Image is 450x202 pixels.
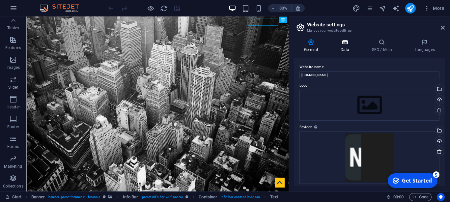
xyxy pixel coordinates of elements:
[147,4,155,12] button: Click here to leave preview mode and continue editing
[393,193,404,201] span: 00 00
[330,39,362,53] h4: Data
[5,45,21,50] p: Features
[5,193,22,201] a: Click to cancel selection. Double-click to open Pages
[199,193,217,201] span: Click to select. Double-click to edit
[49,1,55,7] div: 5
[185,195,188,199] i: This element is a customizable preset
[268,4,292,12] button: 80%
[421,3,447,14] button: More
[31,193,278,201] nav: breadcrumb
[379,5,386,12] i: Navigator
[7,25,19,31] p: Tables
[299,63,439,71] label: Website name
[405,3,416,14] button: publish
[31,193,45,201] span: Click to select. Double-click to edit
[379,4,387,12] button: navigator
[307,22,445,28] h2: Website settings
[307,28,432,34] h3: Manage your website settings
[4,164,22,169] p: Marketing
[407,5,414,12] i: Publish
[299,71,439,79] input: Name...
[405,39,445,53] h4: Languages
[220,193,260,201] span: . info-bar-content .hide-sm
[412,193,429,201] span: Code
[299,82,439,90] label: Logo
[160,5,168,12] i: Reload page
[8,85,18,90] p: Slider
[7,144,19,149] p: Forms
[141,193,183,201] span: . preset-info-bar-v3-financia
[352,5,360,12] i: Design (Ctrl+Alt+Y)
[366,4,374,12] button: pages
[294,39,330,53] h4: General
[362,39,405,53] h4: SEO / Meta
[270,193,278,201] span: Click to select. Double-click to edit
[352,4,360,12] button: design
[424,5,444,12] span: More
[392,4,400,12] button: text_generator
[18,6,48,14] div: Get Started
[299,123,439,131] label: Favicon
[108,195,112,199] i: This element contains a background
[366,5,373,12] i: Pages (Ctrl+Alt+S)
[392,5,400,12] i: AI Writer
[3,184,23,189] p: Collections
[4,3,53,17] div: Get Started 5 items remaining, 0% complete
[7,65,20,70] p: Images
[123,193,138,201] span: Click to select. Double-click to edit
[278,4,289,12] h6: 80%
[7,124,19,130] p: Footer
[398,194,399,199] span: :
[38,4,87,12] img: Editor Logo
[386,193,404,201] h6: Session time
[409,193,432,201] button: Code
[299,90,439,121] div: Select files from the file manager, stock photos, or upload file(s)
[295,5,301,11] i: On resize automatically adjust zoom level to fit chosen device.
[299,131,439,184] div: nsc_favicon_sequence-FLUpuEn3bXGvODsXdD5nRA-rUAjoHNaPyy6sjC-vwsmZg.png
[7,104,20,110] p: Header
[160,4,168,12] button: reload
[103,195,106,199] i: This element is a customizable preset
[47,193,100,201] span: . banner .preset-banner-v3-financia
[437,193,445,201] button: Usercentrics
